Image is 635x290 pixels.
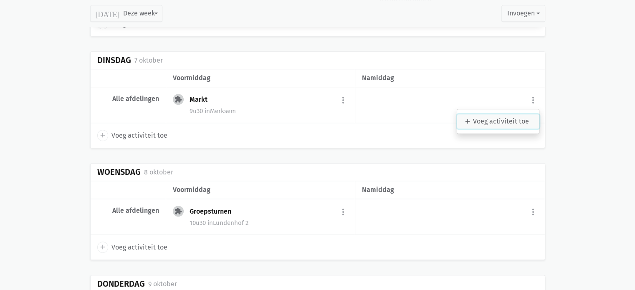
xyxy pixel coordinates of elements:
span: in [207,219,213,227]
span: 10u30 [190,219,206,227]
div: Alle afdelingen [97,95,159,103]
div: Dinsdag [97,55,131,65]
div: Markt [190,96,214,104]
span: Merksem [205,107,236,115]
i: [DATE] [96,10,120,17]
a: Voeg activiteit toe [457,114,539,129]
a: add Voeg activiteit toe [97,130,167,141]
div: Donderdag [97,279,145,289]
a: add Voeg activiteit toe [97,242,167,252]
span: in [205,107,210,115]
i: extension [175,96,182,103]
div: namiddag [362,73,538,83]
i: add [99,243,106,251]
div: Groepsturnen [190,207,238,216]
div: Woensdag [97,167,141,177]
span: Voeg activiteit toe [111,242,167,253]
div: 8 oktober [144,167,173,178]
span: Lundenhof 2 [207,219,248,227]
button: Invoegen [501,5,545,22]
span: 9u30 [190,107,203,115]
div: namiddag [362,184,538,195]
i: extension [175,207,182,215]
i: add [99,131,106,139]
div: voormiddag [173,184,348,195]
div: Print [457,109,539,134]
i: add [464,118,471,125]
div: 7 oktober [134,55,163,66]
div: Alle afdelingen [97,207,159,215]
button: Deze week [90,5,162,22]
div: 9 oktober [148,279,177,290]
div: voormiddag [173,73,348,83]
span: Voeg activiteit toe [111,130,167,141]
